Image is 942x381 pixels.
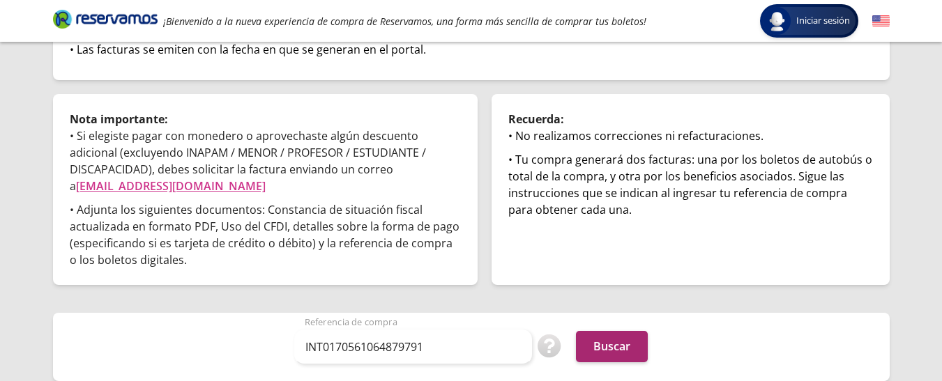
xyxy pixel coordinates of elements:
p: Nota importante: [70,111,461,127]
div: • No realizamos correcciones ni refacturaciones. [508,127,873,144]
div: • Tu compra generará dos facturas: una por los boletos de autobús o total de la compra, y otra po... [508,151,873,218]
a: [EMAIL_ADDRESS][DOMAIN_NAME] [76,178,266,194]
button: English [872,13,890,30]
i: Brand Logo [53,8,158,29]
p: • Adjunta los siguientes documentos: Constancia de situación fiscal actualizada en formato PDF, U... [70,201,461,268]
div: • Las facturas se emiten con la fecha en que se generan en el portal. [70,41,873,58]
p: Recuerda: [508,111,873,127]
em: ¡Bienvenido a la nueva experiencia de compra de Reservamos, una forma más sencilla de comprar tus... [163,15,646,28]
a: Brand Logo [53,8,158,33]
p: • Si elegiste pagar con monedero o aprovechaste algún descuento adicional (excluyendo INAPAM / ME... [70,127,461,194]
span: Iniciar sesión [791,14,856,28]
button: Buscar [576,331,648,362]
